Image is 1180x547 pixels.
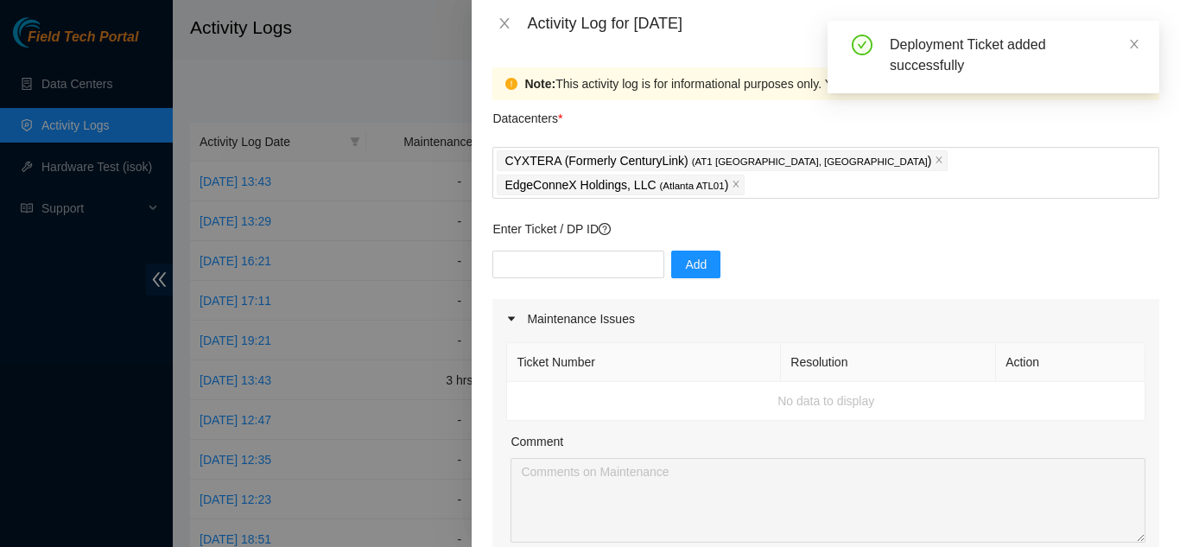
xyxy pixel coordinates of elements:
[996,343,1145,382] th: Action
[498,16,511,30] span: close
[492,299,1159,339] div: Maintenance Issues
[492,100,562,128] p: Datacenters
[852,35,872,55] span: check-circle
[890,35,1139,76] div: Deployment Ticket added successfully
[511,432,563,451] label: Comment
[504,151,931,171] p: CYXTERA (Formerly CenturyLink) )
[692,156,928,167] span: ( AT1 [GEOGRAPHIC_DATA], [GEOGRAPHIC_DATA]
[505,78,517,90] span: exclamation-circle
[935,156,943,166] span: close
[492,16,517,32] button: Close
[599,223,611,235] span: question-circle
[506,314,517,324] span: caret-right
[511,458,1145,543] textarea: Comment
[504,175,728,195] p: EdgeConneX Holdings, LLC )
[524,74,555,93] strong: Note:
[527,14,1159,33] div: Activity Log for [DATE]
[732,180,740,190] span: close
[1128,38,1140,50] span: close
[671,251,720,278] button: Add
[492,219,1159,239] p: Enter Ticket / DP ID
[507,343,781,382] th: Ticket Number
[685,255,707,274] span: Add
[507,382,1145,421] td: No data to display
[781,343,996,382] th: Resolution
[659,181,724,191] span: ( Atlanta ATL01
